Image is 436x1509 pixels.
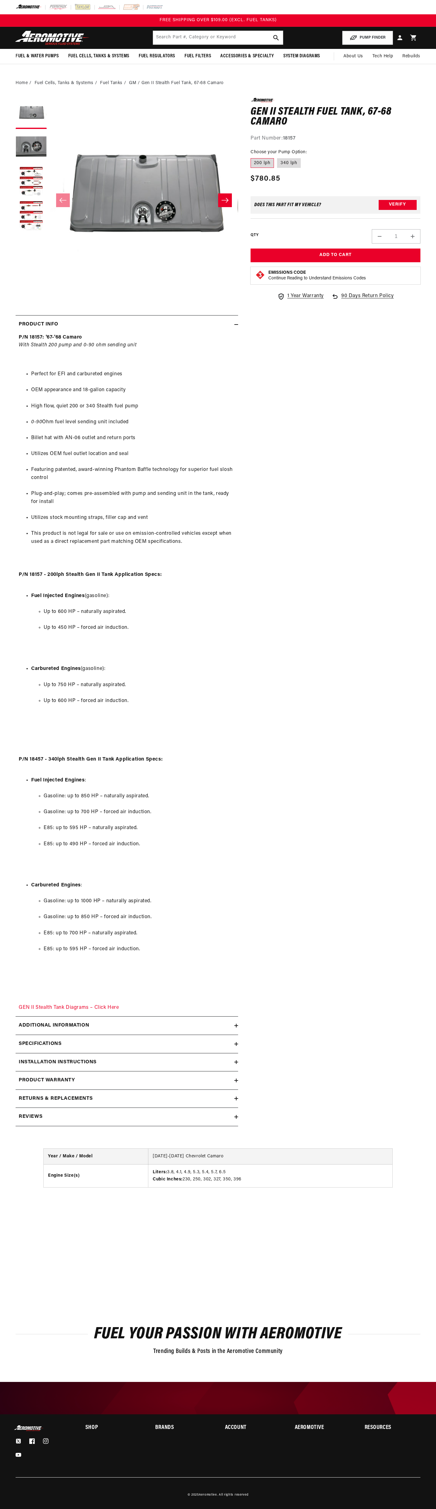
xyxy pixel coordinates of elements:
span: Fuel Filters [184,53,211,59]
li: : [31,776,235,874]
summary: Fuel Filters [180,49,216,64]
span: About Us [343,54,363,59]
summary: Account [225,1425,281,1431]
summary: Fuel Cells, Tanks & Systems [64,49,134,64]
strong: P/N 18157: '67-'68 Camaro [19,335,82,340]
strong: Fuel Injected Engines [31,778,85,783]
a: Aeromotive [199,1493,217,1497]
th: Year / Make / Model [44,1149,148,1165]
li: (gasoline): [31,592,235,657]
img: Aeromotive [13,1425,45,1431]
li: Billet hat with AN-06 outlet and return ports [31,434,235,442]
button: Load image 2 in gallery view [16,132,47,163]
button: Slide left [56,193,70,207]
span: Tech Help [372,53,393,60]
li: Featuring patented, award-winning Phantom Baffle technology for superior fuel slosh control [31,466,235,482]
span: FREE SHIPPING OVER $109.00 (EXCL. FUEL TANKS) [160,18,277,22]
h2: Returns & replacements [19,1095,93,1103]
span: System Diagrams [283,53,320,59]
h2: Installation Instructions [19,1058,97,1066]
h2: Product Info [19,320,58,329]
span: Accessories & Specialty [220,53,274,59]
strong: Carbureted Engines [31,666,81,671]
li: High flow, quiet 200 or 340 Stealth fuel pump [31,402,235,410]
span: Fuel & Water Pumps [16,53,59,59]
li: E85: up to 595 HP – forced air induction. [44,945,235,953]
th: Engine Size(s) [44,1165,148,1187]
strong: 18157 [283,136,296,141]
summary: System Diagrams [279,49,325,64]
li: OEM appearance and 18-gallon capacity [31,386,235,394]
span: Fuel Cells, Tanks & Systems [68,53,129,59]
small: © 2025 . [188,1493,218,1497]
li: Utilizes stock mounting straps, filler cap and vent [31,514,235,522]
li: E85: up to 490 HP – forced air induction. [44,840,235,848]
strong: Emissions Code [268,270,306,275]
strong: P/N 18157 - 200lph Stealth Gen II Tank Application Specs: [19,572,162,577]
nav: breadcrumbs [16,80,420,87]
label: 340 lph [277,158,301,168]
div: Part Number: [251,135,420,143]
div: Does This part fit My vehicle? [254,202,321,207]
span: Rebuilds [402,53,420,60]
li: Perfect for EFI and carbureted engines [31,370,235,378]
summary: Accessories & Specialty [216,49,279,64]
span: Trending Builds & Posts in the Aeromotive Community [153,1348,283,1355]
button: search button [269,31,283,45]
label: 200 lph [251,158,274,168]
li: : [31,881,235,979]
button: Load image 4 in gallery view [16,201,47,232]
td: 3.8, 4.1, 4.9, 5.3, 5.4, 5.7, 6.5 230, 250, 302, 327, 350, 396 [148,1165,392,1187]
a: About Us [339,49,368,64]
li: Utilizes OEM fuel outlet location and seal [31,450,235,458]
summary: Rebuilds [398,49,425,64]
summary: Fuel Regulators [134,49,180,64]
input: Search by Part Number, Category or Keyword [153,31,283,45]
strong: Liters: [153,1170,167,1174]
h2: Product warranty [19,1076,75,1084]
label: QTY [251,233,258,238]
img: Emissions code [255,270,265,280]
summary: Fuel & Water Pumps [11,49,64,64]
p: Continue Reading to Understand Emissions Codes [268,276,366,281]
summary: Reviews [16,1108,238,1126]
summary: Brands [155,1425,211,1431]
summary: Additional information [16,1017,238,1035]
img: Aeromotive [13,31,91,45]
summary: Product Info [16,316,238,334]
li: (gasoline): [31,665,235,730]
h2: Fuel Your Passion with Aeromotive [16,1327,420,1341]
button: PUMP FINDER [342,31,393,45]
span: $780.85 [251,173,280,184]
h2: Specifications [19,1040,61,1048]
a: Fuel Tanks [100,80,122,87]
li: E85: up to 700 HP – naturally aspirated. [44,929,235,937]
summary: Resources [365,1425,420,1431]
h2: Reviews [19,1113,42,1121]
summary: Tech Help [368,49,398,64]
small: All rights reserved [219,1493,248,1497]
li: Up to 450 HP – forced air induction. [44,624,235,632]
li: Gasoline: up to 1000 HP – naturally aspirated. [44,897,235,905]
button: Load image 3 in gallery view [16,166,47,197]
a: GM [129,80,136,87]
strong: Fuel Injected Engines [31,593,85,598]
a: 90 Days Return Policy [331,292,394,306]
strong: P/N 18457 - 340lph Stealth Gen II Tank Application Specs: [19,757,163,762]
li: Plug-and-play; comes pre-assembled with pump and sending unit in the tank, ready for install [31,490,235,506]
li: Gasoline: up to 850 HP – naturally aspirated. [44,792,235,800]
li: Gen II Stealth Fuel Tank, 67-68 Camaro [141,80,224,87]
h2: Aeromotive [295,1425,351,1431]
li: Fuel Cells, Tanks & Systems [35,80,99,87]
a: 1 Year Warranty [277,292,324,300]
a: Home [16,80,28,87]
li: Ohm fuel level sending unit included [31,418,235,426]
h1: Gen II Stealth Fuel Tank, 67-68 Camaro [251,107,420,127]
summary: Product warranty [16,1071,238,1089]
li: Gasoline: up to 850 HP – forced air induction. [44,913,235,921]
span: 90 Days Return Policy [341,292,394,306]
h2: Shop [85,1425,141,1431]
